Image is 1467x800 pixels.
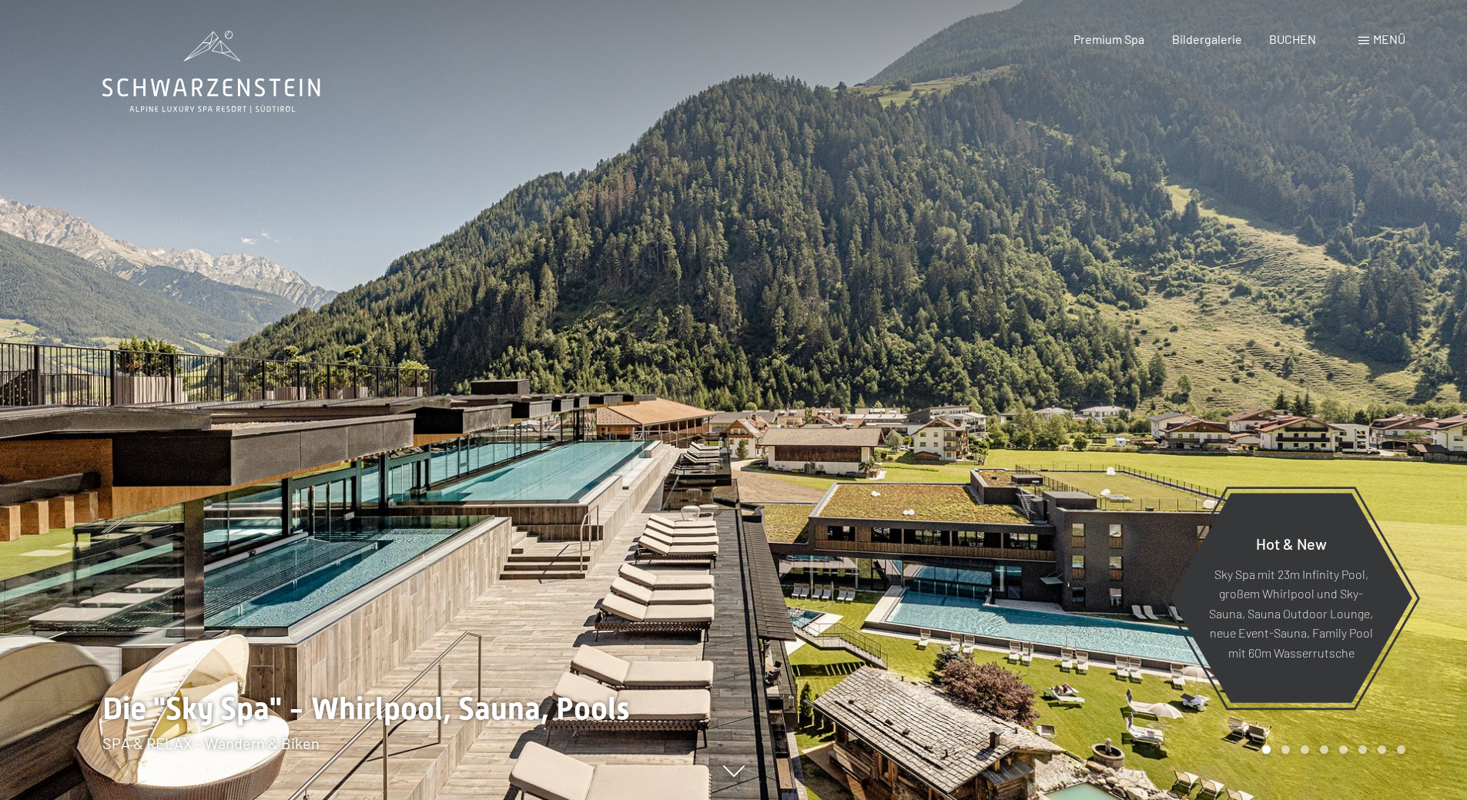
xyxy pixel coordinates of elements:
a: Bildergalerie [1172,32,1242,46]
div: Carousel Page 2 [1281,745,1290,754]
span: Menü [1373,32,1405,46]
a: Premium Spa [1073,32,1144,46]
div: Carousel Page 6 [1358,745,1367,754]
div: Carousel Page 5 [1339,745,1348,754]
div: Carousel Page 3 [1301,745,1309,754]
p: Sky Spa mit 23m Infinity Pool, großem Whirlpool und Sky-Sauna, Sauna Outdoor Lounge, neue Event-S... [1207,564,1375,662]
div: Carousel Page 1 (Current Slide) [1262,745,1271,754]
div: Carousel Pagination [1257,745,1405,754]
div: Carousel Page 7 [1378,745,1386,754]
a: BUCHEN [1269,32,1316,46]
div: Carousel Page 8 [1397,745,1405,754]
a: Hot & New Sky Spa mit 23m Infinity Pool, großem Whirlpool und Sky-Sauna, Sauna Outdoor Lounge, ne... [1169,492,1413,704]
span: Hot & New [1256,534,1327,552]
div: Carousel Page 4 [1320,745,1328,754]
